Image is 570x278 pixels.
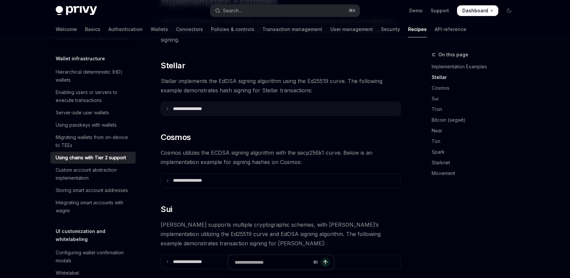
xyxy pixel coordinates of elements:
[56,55,105,63] h5: Wallet infrastructure
[56,199,132,215] div: Integrating smart accounts with wagmi
[50,247,136,267] a: Configuring wallet confirmation modals
[50,66,136,86] a: Hierarchical deterministic (HD) wallets
[235,255,310,270] input: Ask a question...
[432,115,520,125] a: Bitcoin (segwit)
[56,109,109,117] div: Server-side user wallets
[432,104,520,115] a: Tron
[56,133,132,149] div: Migrating wallets from on-device to TEEs
[432,147,520,157] a: Spark
[211,21,254,37] a: Policies & controls
[161,220,401,248] span: [PERSON_NAME] supports multiple cryptographic schemes, with [PERSON_NAME]’s implementation utiliz...
[432,83,520,93] a: Cosmos
[161,132,191,143] span: Cosmos
[438,51,468,59] span: On this page
[56,121,117,129] div: Using passkeys with wallets
[432,61,520,72] a: Implementation Examples
[50,119,136,131] a: Using passkeys with wallets
[432,93,520,104] a: Sui
[223,7,242,15] div: Search...
[50,86,136,106] a: Enabling users or servers to execute transactions
[504,5,514,16] button: Toggle dark mode
[432,136,520,147] a: Ton
[56,186,128,194] div: Storing smart account addresses
[56,269,79,277] div: Whitelabel
[161,148,401,167] span: Cosmos utilizes the ECDSA signing algorithm with the secp256k1 curve. Below is an implementation ...
[349,8,356,13] span: ⌘ K
[151,21,168,37] a: Wallets
[330,21,373,37] a: User management
[50,197,136,217] a: Integrating smart accounts with wagmi
[56,154,126,162] div: Using chains with Tier 2 support
[321,258,330,267] button: Send message
[56,227,136,243] h5: UI customization and whitelabeling
[435,21,466,37] a: API reference
[50,131,136,151] a: Migrating wallets from on-device to TEEs
[409,7,423,14] a: Demo
[50,107,136,119] a: Server-side user wallets
[462,7,488,14] span: Dashboard
[56,249,132,265] div: Configuring wallet confirmation modals
[176,21,203,37] a: Connectors
[56,21,77,37] a: Welcome
[56,88,132,104] div: Enabling users or servers to execute transactions
[408,21,427,37] a: Recipes
[50,152,136,164] a: Using chains with Tier 2 support
[210,5,360,17] button: Open search
[161,60,185,71] span: Stellar
[432,168,520,179] a: Movement
[432,157,520,168] a: Starknet
[50,164,136,184] a: Custom account abstraction implementation
[432,72,520,83] a: Stellar
[56,166,132,182] div: Custom account abstraction implementation
[381,21,400,37] a: Security
[50,184,136,196] a: Storing smart account addresses
[56,68,132,84] div: Hierarchical deterministic (HD) wallets
[85,21,100,37] a: Basics
[56,6,97,15] img: dark logo
[108,21,143,37] a: Authentication
[432,125,520,136] a: Near
[431,7,449,14] a: Support
[262,21,322,37] a: Transaction management
[161,76,401,95] span: Stellar implements the EdDSA signing algorithm using the Ed25519 curve. The following example dem...
[161,204,172,215] span: Sui
[457,5,498,16] a: Dashboard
